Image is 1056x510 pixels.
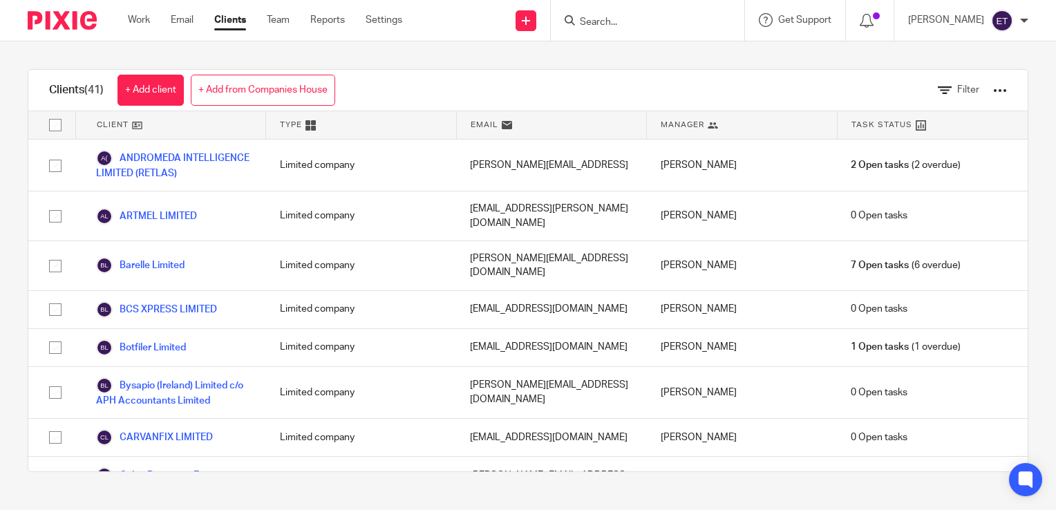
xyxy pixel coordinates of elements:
[96,429,213,446] a: CARVANFIX LIMITED
[191,75,335,106] a: + Add from Companies House
[851,258,960,272] span: (6 overdue)
[647,457,838,508] div: [PERSON_NAME]
[266,367,457,418] div: Limited company
[647,367,838,418] div: [PERSON_NAME]
[456,140,647,191] div: [PERSON_NAME][EMAIL_ADDRESS]
[851,386,907,399] span: 0 Open tasks
[97,119,129,131] span: Client
[851,119,912,131] span: Task Status
[266,191,457,240] div: Limited company
[456,291,647,328] div: [EMAIL_ADDRESS][DOMAIN_NAME]
[851,431,907,444] span: 0 Open tasks
[96,467,252,498] a: Celtic Dynamics Engineering Limited
[456,419,647,456] div: [EMAIL_ADDRESS][DOMAIN_NAME]
[851,209,907,223] span: 0 Open tasks
[778,15,831,25] span: Get Support
[647,140,838,191] div: [PERSON_NAME]
[96,257,113,274] img: svg%3E
[851,340,909,354] span: 1 Open tasks
[171,13,194,27] a: Email
[267,13,290,27] a: Team
[578,17,703,29] input: Search
[647,191,838,240] div: [PERSON_NAME]
[96,429,113,446] img: svg%3E
[128,13,150,27] a: Work
[280,119,302,131] span: Type
[96,377,252,408] a: Bysapio (Ireland) Limited c/o APH Accountants Limited
[957,85,979,95] span: Filter
[456,191,647,240] div: [EMAIL_ADDRESS][PERSON_NAME][DOMAIN_NAME]
[266,419,457,456] div: Limited company
[84,84,104,95] span: (41)
[96,301,113,318] img: svg%3E
[908,13,984,27] p: [PERSON_NAME]
[42,112,68,138] input: Select all
[96,377,113,394] img: svg%3E
[49,83,104,97] h1: Clients
[96,339,186,356] a: Botfiler Limited
[647,419,838,456] div: [PERSON_NAME]
[851,340,960,354] span: (1 overdue)
[851,158,960,172] span: (2 overdue)
[851,302,907,316] span: 0 Open tasks
[266,457,457,508] div: Limited company
[266,329,457,366] div: Limited company
[310,13,345,27] a: Reports
[96,301,217,318] a: BCS XPRESS LIMITED
[96,208,113,225] img: svg%3E
[647,329,838,366] div: [PERSON_NAME]
[456,241,647,290] div: [PERSON_NAME][EMAIL_ADDRESS][DOMAIN_NAME]
[266,291,457,328] div: Limited company
[647,291,838,328] div: [PERSON_NAME]
[96,257,185,274] a: Barelle Limited
[266,140,457,191] div: Limited company
[96,467,113,484] img: svg%3E
[471,119,498,131] span: Email
[117,75,184,106] a: + Add client
[456,329,647,366] div: [EMAIL_ADDRESS][DOMAIN_NAME]
[851,158,909,172] span: 2 Open tasks
[214,13,246,27] a: Clients
[96,150,113,167] img: svg%3E
[456,367,647,418] div: [PERSON_NAME][EMAIL_ADDRESS][DOMAIN_NAME]
[266,241,457,290] div: Limited company
[366,13,402,27] a: Settings
[647,241,838,290] div: [PERSON_NAME]
[96,150,252,180] a: ANDROMEDA INTELLIGENCE LIMITED (RETLAS)
[28,11,97,30] img: Pixie
[96,339,113,356] img: svg%3E
[456,457,647,508] div: [PERSON_NAME][EMAIL_ADDRESS][PERSON_NAME][DOMAIN_NAME]
[96,208,197,225] a: ARTMEL LIMITED
[661,119,704,131] span: Manager
[851,258,909,272] span: 7 Open tasks
[991,10,1013,32] img: svg%3E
